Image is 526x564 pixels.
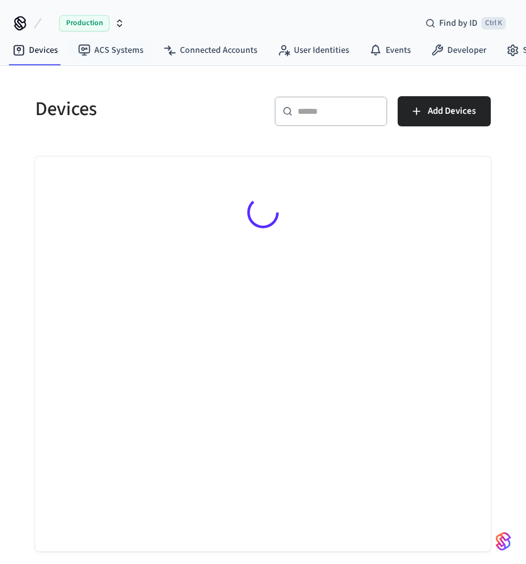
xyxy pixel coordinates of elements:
[35,96,255,122] h5: Devices
[154,39,267,62] a: Connected Accounts
[421,39,496,62] a: Developer
[496,531,511,551] img: SeamLogoGradient.69752ec5.svg
[439,17,478,30] span: Find by ID
[481,17,506,30] span: Ctrl K
[415,12,516,35] div: Find by IDCtrl K
[267,39,359,62] a: User Identities
[428,103,476,119] span: Add Devices
[68,39,154,62] a: ACS Systems
[359,39,421,62] a: Events
[398,96,491,126] button: Add Devices
[59,15,109,31] span: Production
[3,39,68,62] a: Devices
